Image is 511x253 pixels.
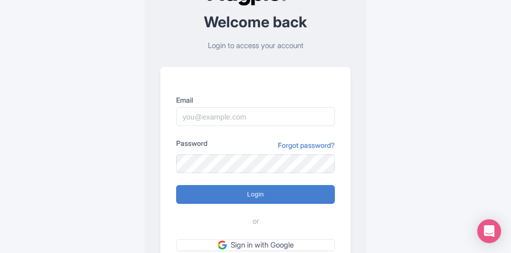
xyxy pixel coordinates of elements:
[176,138,207,148] label: Password
[253,216,259,227] span: or
[176,239,335,252] a: Sign in with Google
[160,14,351,30] h2: Welcome back
[278,140,335,150] a: Forgot password?
[160,40,351,52] p: Login to access your account
[477,219,501,243] div: Open Intercom Messenger
[176,185,335,204] input: Login
[176,107,335,126] input: you@example.com
[218,241,227,250] img: google.svg
[176,95,335,105] label: Email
